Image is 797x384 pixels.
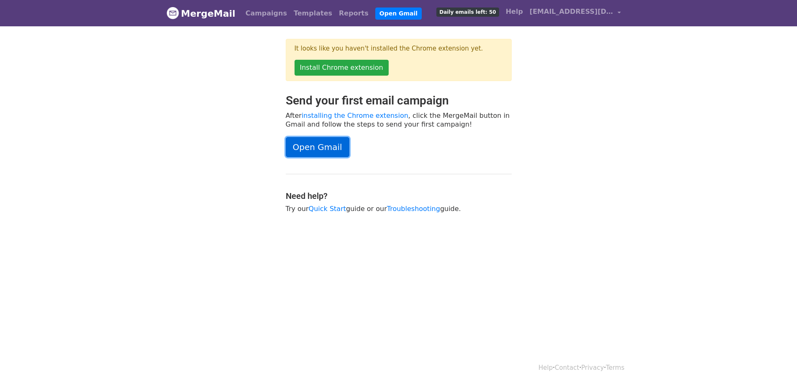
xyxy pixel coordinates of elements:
[336,5,372,22] a: Reports
[755,344,797,384] iframe: Chat Widget
[290,5,336,22] a: Templates
[433,3,502,20] a: Daily emails left: 50
[295,44,503,53] p: It looks like you haven't installed the Chrome extension yet.
[286,191,512,201] h4: Need help?
[530,7,613,17] span: [EMAIL_ADDRESS][DOMAIN_NAME]
[167,5,236,22] a: MergeMail
[167,7,179,19] img: MergeMail logo
[295,60,389,76] a: Install Chrome extension
[286,111,512,129] p: After , click the MergeMail button in Gmail and follow the steps to send your first campaign!
[526,3,624,23] a: [EMAIL_ADDRESS][DOMAIN_NAME]
[309,205,346,213] a: Quick Start
[302,112,408,120] a: installing the Chrome extension
[286,204,512,213] p: Try our guide or our guide.
[581,364,604,371] a: Privacy
[502,3,526,20] a: Help
[387,205,440,213] a: Troubleshooting
[375,8,422,20] a: Open Gmail
[286,137,349,157] a: Open Gmail
[286,94,512,108] h2: Send your first email campaign
[606,364,624,371] a: Terms
[555,364,579,371] a: Contact
[242,5,290,22] a: Campaigns
[538,364,553,371] a: Help
[436,8,499,17] span: Daily emails left: 50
